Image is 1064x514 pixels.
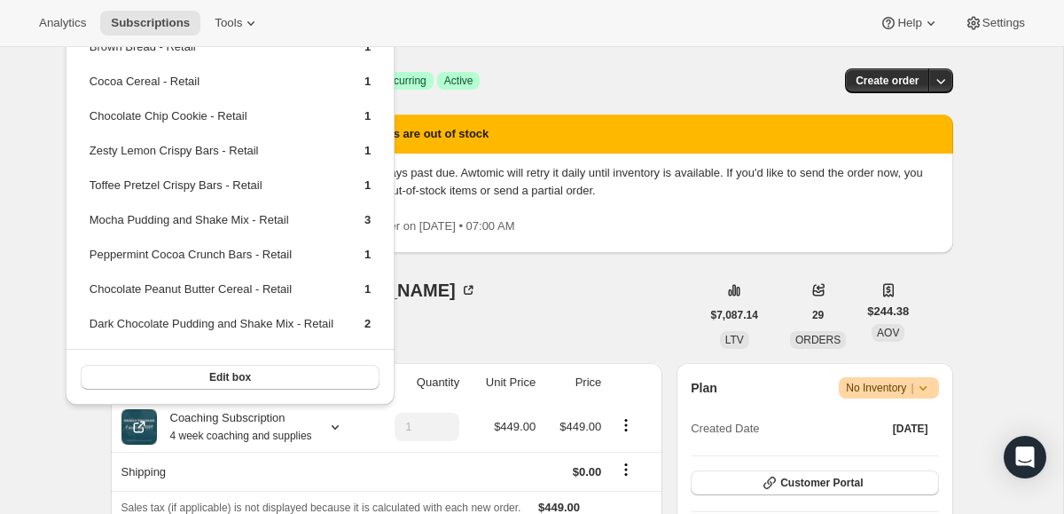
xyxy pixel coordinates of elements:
[364,144,371,157] span: 1
[954,11,1036,36] button: Settings
[867,303,909,320] span: $244.38
[121,502,521,514] span: Sales tax (if applicable) is not displayed because it is calculated with each new order.
[364,75,371,88] span: 1
[89,141,334,174] td: Zesty Lemon Crispy Bars - Retail
[111,16,190,30] span: Subscriptions
[111,452,371,491] th: Shipping
[465,363,541,402] th: Unit Price
[869,11,950,36] button: Help
[364,248,371,261] span: 1
[711,308,758,322] span: $7,087.14
[364,213,371,226] span: 3
[795,334,841,346] span: ORDERS
[538,501,580,514] span: $449.00
[612,415,640,435] button: Product actions
[700,303,769,328] button: $7,087.14
[89,107,334,139] td: Chocolate Chip Cookie - Retail
[89,280,334,312] td: Chocolate Peanut Butter Cereal - Retail
[28,11,97,36] button: Analytics
[170,430,312,442] small: 4 week coaching and supplies
[121,409,157,445] img: product img
[364,109,371,123] span: 1
[573,465,602,478] span: $0.00
[780,476,863,490] span: Customer Portal
[559,420,601,433] span: $449.00
[877,327,899,339] span: AOV
[691,420,759,438] span: Created Date
[725,334,744,346] span: LTV
[125,164,939,200] p: This order was scheduled for [DATE] and is now 4 days past due. Awtomic will retry it daily until...
[893,422,928,436] span: [DATE]
[81,365,380,390] button: Edit box
[812,308,824,322] span: 29
[39,16,86,30] span: Analytics
[882,416,939,441] button: [DATE]
[89,314,334,347] td: Dark Chocolate Pudding and Shake Mix - Retail
[380,74,426,88] span: Recurring
[364,178,371,192] span: 1
[494,420,536,433] span: $449.00
[897,16,921,30] span: Help
[691,379,717,397] h2: Plan
[89,176,334,209] td: Toffee Pretzel Crispy Bars - Retail
[209,370,251,384] span: Edit box
[364,317,371,330] span: 2
[157,409,312,445] div: Coaching Subscription
[1004,436,1046,478] div: Open Intercom Messenger
[215,16,242,30] span: Tools
[845,68,929,93] button: Create order
[370,363,465,402] th: Quantity
[846,379,931,397] span: No Inventory
[541,363,606,402] th: Price
[612,460,640,479] button: Shipping actions
[89,210,334,243] td: Mocha Pudding and Shake Mix - Retail
[444,74,473,88] span: Active
[911,381,913,395] span: |
[364,282,371,296] span: 1
[89,72,334,105] td: Cocoa Cereal - Retail
[204,11,270,36] button: Tools
[89,245,334,278] td: Peppermint Cocoa Crunch Bars - Retail
[856,74,919,88] span: Create order
[89,37,334,70] td: Brown Bread - Retail
[691,471,938,495] button: Customer Portal
[802,303,834,328] button: 29
[982,16,1025,30] span: Settings
[100,11,200,36] button: Subscriptions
